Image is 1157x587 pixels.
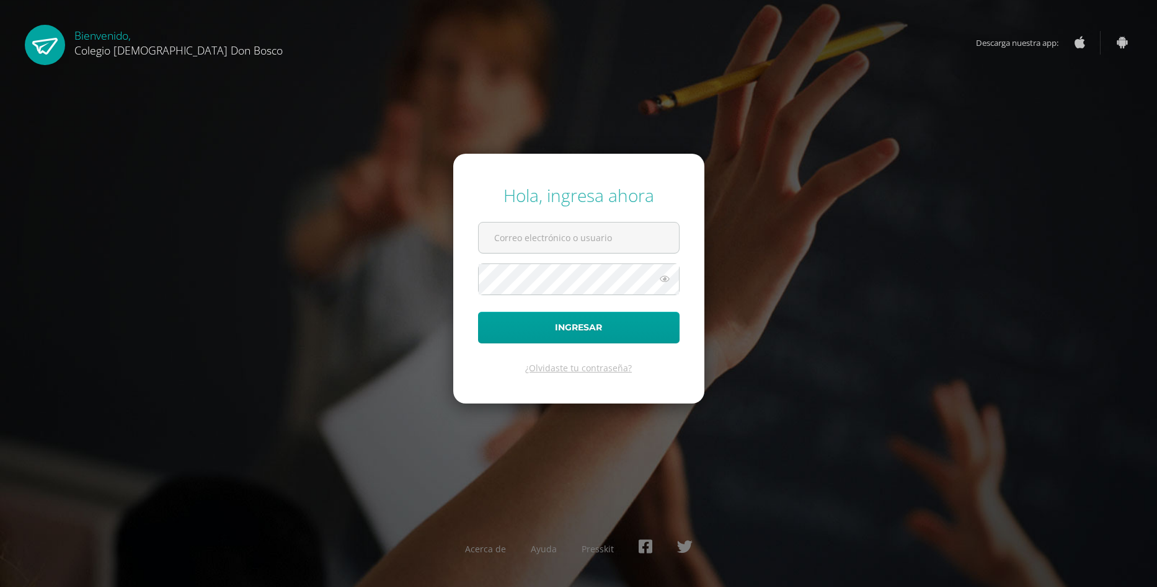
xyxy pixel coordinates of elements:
input: Correo electrónico o usuario [479,223,679,253]
a: ¿Olvidaste tu contraseña? [525,362,632,374]
a: Presskit [582,543,614,555]
span: Colegio [DEMOGRAPHIC_DATA] Don Bosco [74,43,283,58]
button: Ingresar [478,312,680,343]
div: Hola, ingresa ahora [478,183,680,207]
span: Descarga nuestra app: [976,31,1071,55]
a: Ayuda [531,543,557,555]
div: Bienvenido, [74,25,283,58]
a: Acerca de [465,543,506,555]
